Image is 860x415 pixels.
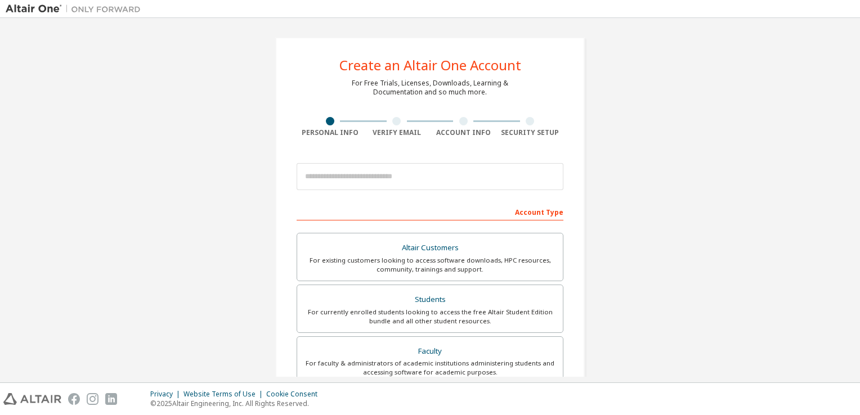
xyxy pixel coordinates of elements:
div: Cookie Consent [266,390,324,399]
img: altair_logo.svg [3,393,61,405]
div: Personal Info [297,128,364,137]
div: For Free Trials, Licenses, Downloads, Learning & Documentation and so much more. [352,79,508,97]
div: Privacy [150,390,183,399]
img: linkedin.svg [105,393,117,405]
div: For existing customers looking to access software downloads, HPC resources, community, trainings ... [304,256,556,274]
div: Security Setup [497,128,564,137]
div: Students [304,292,556,308]
div: Altair Customers [304,240,556,256]
div: Website Terms of Use [183,390,266,399]
div: Account Type [297,202,563,220]
img: instagram.svg [87,393,98,405]
div: Account Info [430,128,497,137]
div: Verify Email [364,128,431,137]
img: Altair One [6,3,146,15]
div: For currently enrolled students looking to access the free Altair Student Edition bundle and all ... [304,308,556,326]
div: Faculty [304,344,556,359]
div: Create an Altair One Account [339,58,521,72]
img: facebook.svg [68,393,80,405]
div: For faculty & administrators of academic institutions administering students and accessing softwa... [304,359,556,377]
p: © 2025 Altair Engineering, Inc. All Rights Reserved. [150,399,324,408]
